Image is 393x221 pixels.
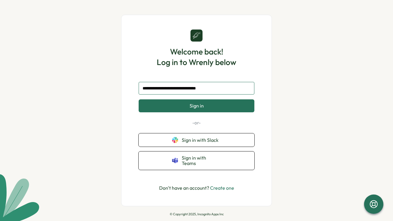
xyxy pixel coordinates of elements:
p: © Copyright 2025, Incognito Apps Inc [170,212,224,216]
span: Sign in [190,103,204,108]
button: Sign in [139,99,254,112]
span: Sign in with Teams [182,155,221,166]
p: -or- [139,120,254,126]
button: Sign in with Slack [139,133,254,147]
a: Create one [210,185,234,191]
span: Sign in with Slack [182,137,221,143]
p: Don't have an account? [159,184,234,192]
h1: Welcome back! Log in to Wrenly below [157,46,236,67]
button: Sign in with Teams [139,151,254,170]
